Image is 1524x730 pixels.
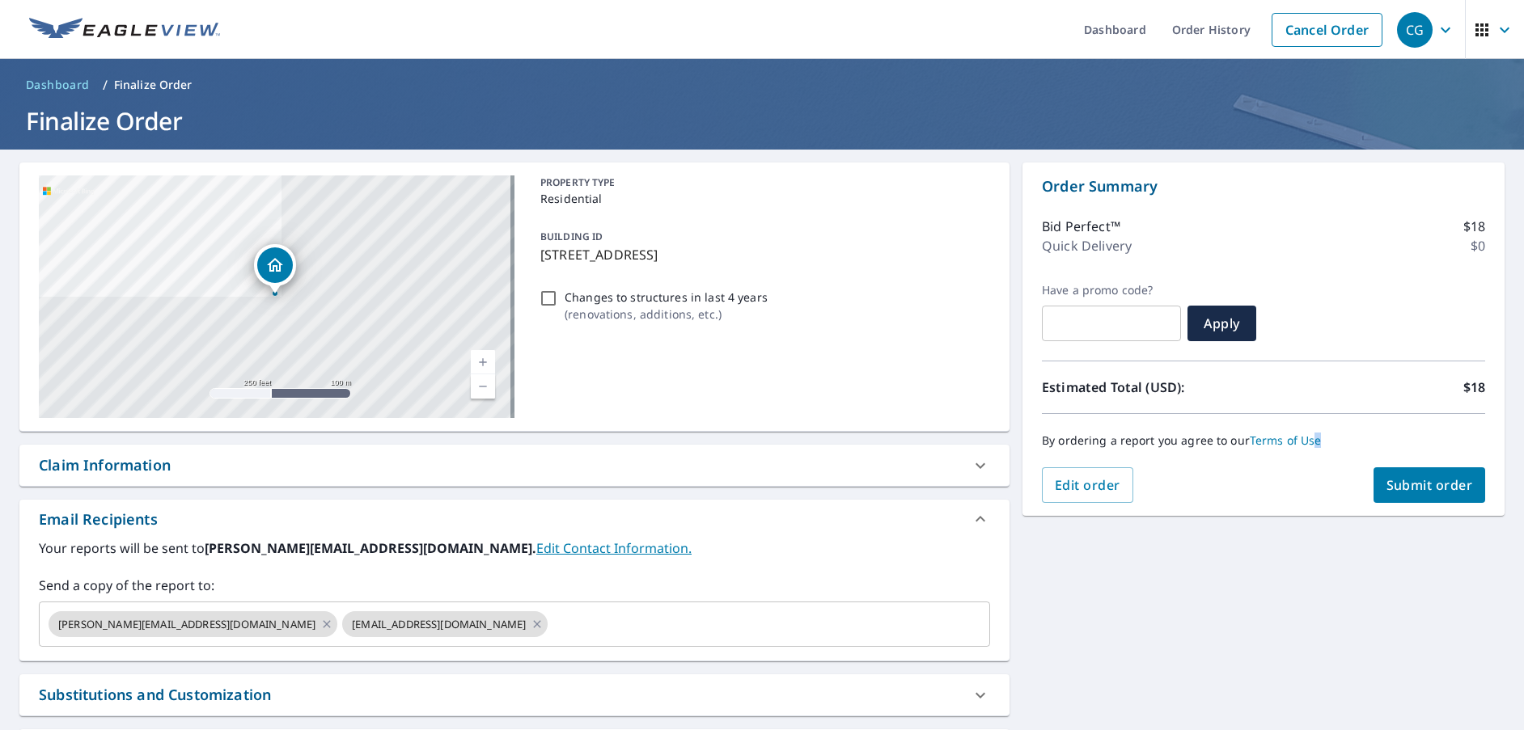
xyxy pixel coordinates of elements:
[49,611,337,637] div: [PERSON_NAME][EMAIL_ADDRESS][DOMAIN_NAME]
[1272,13,1382,47] a: Cancel Order
[49,617,325,632] span: [PERSON_NAME][EMAIL_ADDRESS][DOMAIN_NAME]
[1471,236,1485,255] p: $0
[342,611,548,637] div: [EMAIL_ADDRESS][DOMAIN_NAME]
[39,538,990,558] label: Your reports will be sent to
[39,684,271,706] div: Substitutions and Customization
[1042,175,1485,197] p: Order Summary
[565,289,768,306] p: Changes to structures in last 4 years
[19,72,1505,98] nav: breadcrumb
[1042,467,1133,503] button: Edit order
[471,350,495,374] a: Current Level 17, Zoom In
[103,75,108,95] li: /
[342,617,536,632] span: [EMAIL_ADDRESS][DOMAIN_NAME]
[540,175,984,190] p: PROPERTY TYPE
[1042,217,1120,236] p: Bid Perfect™
[1250,433,1322,448] a: Terms of Use
[26,77,90,93] span: Dashboard
[19,500,1010,538] div: Email Recipients
[1463,217,1485,236] p: $18
[540,230,603,243] p: BUILDING ID
[565,306,768,323] p: ( renovations, additions, etc. )
[19,674,1010,715] div: Substitutions and Customization
[1397,12,1433,48] div: CG
[1200,314,1243,332] span: Apply
[1386,476,1473,494] span: Submit order
[1187,306,1256,341] button: Apply
[540,245,984,264] p: [STREET_ADDRESS]
[19,445,1010,486] div: Claim Information
[254,244,296,294] div: Dropped pin, building 1, Residential property, 6701 Hitching Post Ct Mobile, AL 36695
[536,539,692,557] a: EditContactInfo
[540,190,984,207] p: Residential
[1042,433,1485,448] p: By ordering a report you agree to our
[205,539,536,557] b: [PERSON_NAME][EMAIL_ADDRESS][DOMAIN_NAME].
[1374,467,1486,503] button: Submit order
[39,576,990,595] label: Send a copy of the report to:
[1055,476,1120,494] span: Edit order
[39,454,171,476] div: Claim Information
[1042,283,1181,297] label: Have a promo code?
[471,374,495,399] a: Current Level 17, Zoom Out
[1042,378,1264,397] p: Estimated Total (USD):
[114,77,193,93] p: Finalize Order
[39,508,158,530] div: Email Recipients
[1463,378,1485,397] p: $18
[29,18,220,42] img: EV Logo
[19,104,1505,137] h1: Finalize Order
[19,72,96,98] a: Dashboard
[1042,236,1132,255] p: Quick Delivery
